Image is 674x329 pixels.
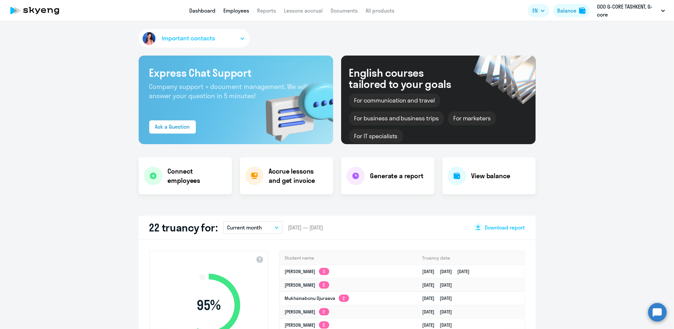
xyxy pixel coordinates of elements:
h4: Connect employees [168,167,227,185]
div: For marketers [448,111,496,125]
button: ООО G-CORE TASHKENT, G-core [594,3,668,19]
a: [PERSON_NAME]2 [285,282,329,288]
app-skyeng-badge: 3 [319,268,329,275]
a: [PERSON_NAME]2 [285,309,329,315]
a: Reports [257,7,276,14]
a: All products [366,7,394,14]
button: Ask a Question [149,120,196,134]
a: Lessons accrual [284,7,323,14]
h4: Accrue lessons and get invoice [269,167,327,185]
div: For communication and travel [349,94,440,107]
button: Important contacts [139,29,250,48]
th: Truancy date [417,251,524,265]
span: [DATE] — [DATE] [288,224,323,231]
a: Documents [331,7,358,14]
button: EN [528,4,549,17]
a: Dashboard [189,7,215,14]
img: balance [579,7,586,14]
h2: 22 truancy for: [149,221,218,234]
span: Important contacts [162,34,215,43]
app-skyeng-badge: 2 [319,308,329,315]
img: avatar [141,31,157,46]
a: [DATE][DATE] [423,322,458,328]
span: 95 % [171,297,247,313]
p: Current month [227,224,262,231]
a: [DATE][DATE] [423,309,458,315]
div: Ask a Question [155,123,190,131]
a: [PERSON_NAME]2 [285,322,329,328]
p: ООО G-CORE TASHKENT, G-core [597,3,658,19]
img: bg-img [256,70,333,144]
div: For business and business trips [349,111,444,125]
a: [DATE][DATE] [423,295,458,301]
span: EN [532,7,538,15]
a: Mukhsinabonu Djuraeva2 [285,295,349,301]
span: Company support + document management. We will answer your question in 5 minutes! [149,82,308,100]
a: [DATE][DATE][DATE] [423,268,475,274]
div: Balance [557,7,576,15]
h3: Express Chat Support [149,66,323,79]
a: [PERSON_NAME]3 [285,268,329,274]
app-skyeng-badge: 2 [319,321,329,329]
a: [DATE][DATE] [423,282,458,288]
app-skyeng-badge: 2 [319,281,329,289]
button: Balancebalance [553,4,590,17]
div: English courses tailored to your goals [349,67,462,90]
div: For IT specialists [349,129,403,143]
span: Download report [485,224,525,231]
app-skyeng-badge: 2 [339,295,349,302]
a: Employees [223,7,249,14]
h4: View balance [472,171,510,181]
h4: Generate a report [370,171,424,181]
th: Student name [280,251,417,265]
button: Current month [223,221,283,234]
